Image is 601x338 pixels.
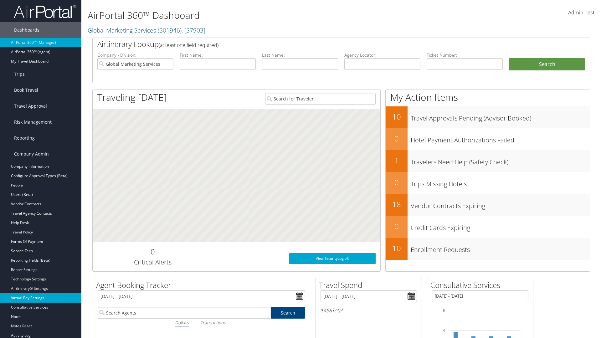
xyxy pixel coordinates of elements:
[262,52,338,58] label: Last Name:
[411,177,590,188] h3: Trips Missing Hotels
[180,52,256,58] label: First Name:
[321,307,332,314] span: $458
[386,106,590,128] a: 10Travel Approvals Pending (Advisor Booked)
[321,307,417,314] h6: Total
[386,111,408,122] h2: 10
[97,246,208,257] h2: 0
[97,52,173,58] label: Company - Division:
[411,198,590,210] h3: Vendor Contracts Expiring
[386,194,590,216] a: 18Vendor Contracts Expiring
[443,329,445,332] tspan: 4
[386,243,408,253] h2: 10
[509,58,585,71] button: Search
[158,26,182,34] span: ( 301946 )
[386,133,408,144] h2: 0
[443,309,445,312] tspan: 6
[386,172,590,194] a: 0Trips Missing Hotels
[386,150,590,172] a: 1Travelers Need Help (Safety Check)
[14,114,52,130] span: Risk Management
[430,280,533,290] h2: Consultative Services
[200,320,225,325] i: Transactions
[344,52,420,58] label: Agency Locator:
[14,4,76,19] img: airportal-logo.png
[319,280,422,290] h2: Travel Spend
[159,42,218,49] span: (at least one field required)
[88,26,205,34] a: Global Marketing Services
[386,155,408,166] h2: 1
[411,242,590,254] h3: Enrollment Requests
[289,253,376,264] a: View SecurityLogic®
[14,22,39,38] span: Dashboards
[98,307,270,319] input: Search Agents
[386,216,590,238] a: 0Credit Cards Expiring
[411,111,590,123] h3: Travel Approvals Pending (Advisor Booked)
[97,258,208,267] h3: Critical Alerts
[14,98,47,114] span: Travel Approval
[96,280,310,290] h2: Agent Booking Tracker
[411,133,590,145] h3: Hotel Payment Authorizations Failed
[97,91,167,104] h1: Traveling [DATE]
[386,91,590,104] h1: My Action Items
[568,9,595,16] span: Admin Test
[427,52,503,58] label: Ticket Number:
[568,3,595,23] a: Admin Test
[411,220,590,232] h3: Credit Cards Expiring
[175,320,189,325] i: Dollars
[386,128,590,150] a: 0Hotel Payment Authorizations Failed
[14,146,49,162] span: Company Admin
[411,155,590,166] h3: Travelers Need Help (Safety Check)
[386,177,408,188] h2: 0
[182,26,205,34] span: , [ 37903 ]
[386,238,590,260] a: 10Enrollment Requests
[265,93,376,105] input: Search for Traveler
[97,39,544,49] h2: Airtinerary Lookup
[98,319,305,326] div: |
[14,66,25,82] span: Trips
[14,130,35,146] span: Reporting
[271,307,306,319] a: Search
[14,82,38,98] span: Book Travel
[386,199,408,210] h2: 18
[88,9,426,22] h1: AirPortal 360™ Dashboard
[386,221,408,232] h2: 0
